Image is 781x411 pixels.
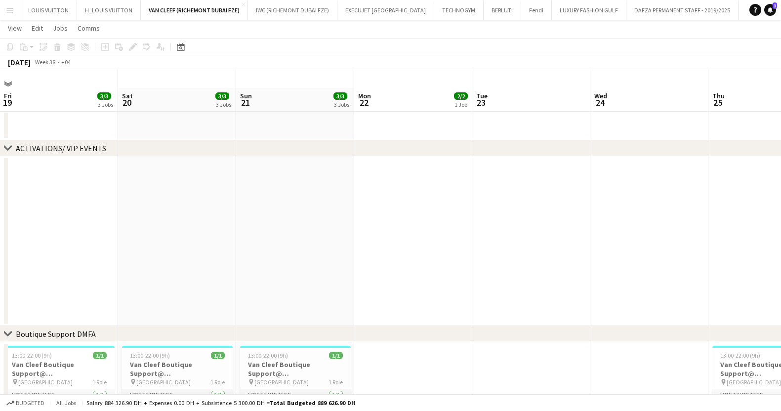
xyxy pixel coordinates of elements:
[211,352,225,359] span: 1/1
[4,22,26,35] a: View
[16,143,106,153] div: ACTIVATIONS/ VIP EVENTS
[16,329,96,339] div: Boutique Support DMFA
[93,352,107,359] span: 1/1
[28,22,47,35] a: Edit
[5,398,46,409] button: Budgeted
[54,399,78,407] span: All jobs
[329,352,343,359] span: 1/1
[16,400,44,407] span: Budgeted
[92,378,107,386] span: 1 Role
[136,378,191,386] span: [GEOGRAPHIC_DATA]
[720,352,760,359] span: 13:00-22:00 (9h)
[333,92,347,100] span: 3/3
[2,97,12,108] span: 19
[18,378,73,386] span: [GEOGRAPHIC_DATA]
[248,352,288,359] span: 13:00-22:00 (9h)
[454,92,468,100] span: 2/2
[337,0,434,20] button: EXECUJET [GEOGRAPHIC_DATA]
[248,0,337,20] button: IWC (RICHEMONT DUBAI FZE)
[8,24,22,33] span: View
[254,378,309,386] span: [GEOGRAPHIC_DATA]
[240,360,351,378] h3: Van Cleef Boutique Support@ [GEOGRAPHIC_DATA]
[239,97,252,108] span: 21
[122,360,233,378] h3: Van Cleef Boutique Support@ [GEOGRAPHIC_DATA]
[240,91,252,100] span: Sun
[33,58,57,66] span: Week 38
[53,24,68,33] span: Jobs
[20,0,77,20] button: LOUIS VUITTON
[97,92,111,100] span: 3/3
[32,24,43,33] span: Edit
[77,0,141,20] button: H_LOUIS VUITTON
[74,22,104,35] a: Comms
[86,399,355,407] div: Salary 884 326.90 DH + Expenses 0.00 DH + Subsistence 5 300.00 DH =
[334,101,349,108] div: 3 Jobs
[49,22,72,35] a: Jobs
[130,352,170,359] span: 13:00-22:00 (9h)
[712,91,725,100] span: Thu
[121,97,133,108] span: 20
[329,378,343,386] span: 1 Role
[454,101,467,108] div: 1 Job
[61,58,71,66] div: +04
[78,24,100,33] span: Comms
[4,360,115,378] h3: Van Cleef Boutique Support@ [GEOGRAPHIC_DATA]
[475,97,488,108] span: 23
[773,2,777,9] span: 1
[711,97,725,108] span: 25
[476,91,488,100] span: Tue
[122,91,133,100] span: Sat
[8,57,31,67] div: [DATE]
[216,101,231,108] div: 3 Jobs
[12,352,52,359] span: 13:00-22:00 (9h)
[358,91,371,100] span: Mon
[727,378,781,386] span: [GEOGRAPHIC_DATA]
[484,0,521,20] button: BERLUTI
[98,101,113,108] div: 3 Jobs
[4,91,12,100] span: Fri
[215,92,229,100] span: 3/3
[141,0,248,20] button: VAN CLEEF (RICHEMONT DUBAI FZE)
[270,399,355,407] span: Total Budgeted 889 626.90 DH
[434,0,484,20] button: TECHNOGYM
[626,0,739,20] button: DAFZA PERMANENT STAFF - 2019/2025
[210,378,225,386] span: 1 Role
[764,4,776,16] a: 1
[552,0,626,20] button: LUXURY FASHION GULF
[593,97,607,108] span: 24
[594,91,607,100] span: Wed
[357,97,371,108] span: 22
[521,0,552,20] button: Fendi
